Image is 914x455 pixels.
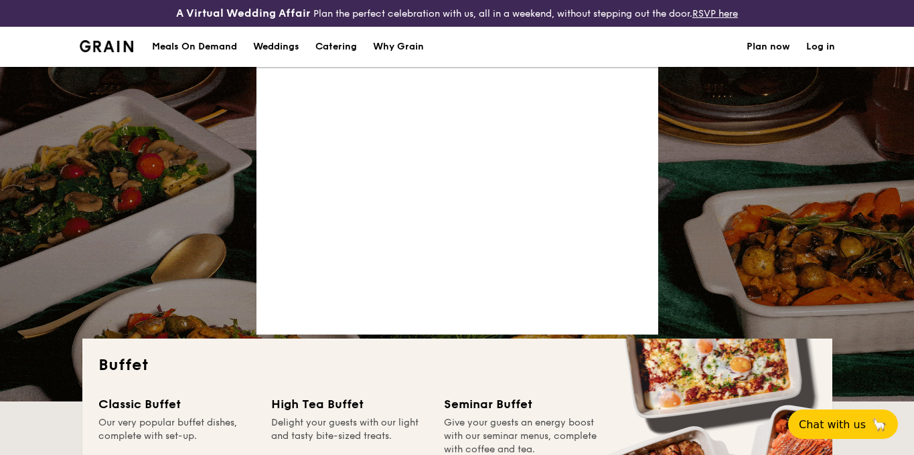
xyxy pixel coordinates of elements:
div: Why Grain [373,27,424,67]
div: Plan the perfect celebration with us, all in a weekend, without stepping out the door. [153,5,762,21]
a: Why Grain [365,27,432,67]
h1: Catering [315,27,357,67]
a: Log in [806,27,835,67]
a: Catering [307,27,365,67]
img: Grain [80,40,134,52]
div: High Tea Buffet [271,395,428,414]
a: RSVP here [692,8,738,19]
span: 🦙 [871,417,887,432]
button: Chat with us🦙 [788,409,898,439]
span: Chat with us [799,418,866,431]
h4: A Virtual Wedding Affair [176,5,311,21]
div: Weddings [253,27,299,67]
h2: Buffet [98,355,816,376]
a: Logotype [80,40,134,52]
a: Weddings [245,27,307,67]
div: Meals On Demand [152,27,237,67]
img: blank image [256,67,658,335]
div: Seminar Buffet [444,395,601,414]
a: Plan now [747,27,790,67]
div: Classic Buffet [98,395,255,414]
a: Meals On Demand [144,27,245,67]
